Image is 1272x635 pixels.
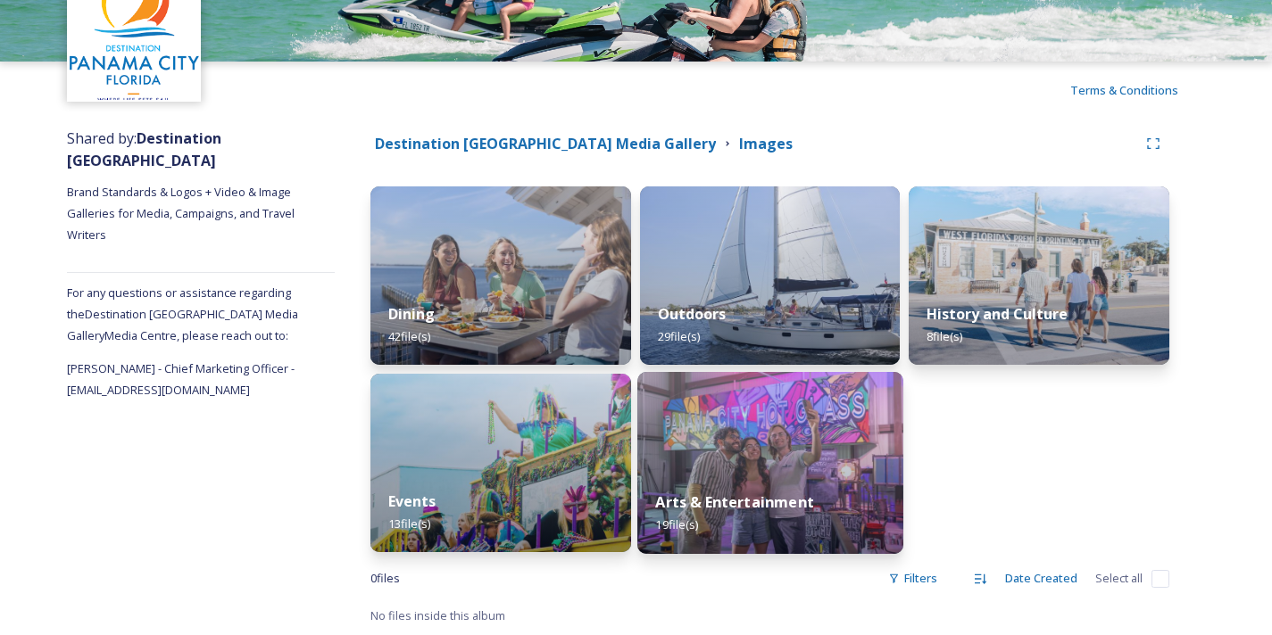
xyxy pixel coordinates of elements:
[640,186,901,365] img: 8ec44f32-59b6-4c44-9115-4cfe1ba2ce6d.jpg
[370,374,631,552] img: 47bd5310-e110-4fcc-8fc3-8f2665fc57b8.jpg
[370,186,631,365] img: 2f013685-223f-43c3-9928-3d9d36c5b462.jpg
[67,184,297,243] span: Brand Standards & Logos + Video & Image Galleries for Media, Campaigns, and Travel Writers
[739,134,793,153] strong: Images
[67,285,298,343] span: For any questions or assistance regarding the Destination [GEOGRAPHIC_DATA] Media Gallery Media C...
[388,304,435,324] strong: Dining
[879,561,946,596] div: Filters
[996,561,1086,596] div: Date Created
[637,372,903,554] img: 2eb49a7e-b5ca-4180-b2ad-c63048cf0411.jpg
[388,328,430,344] span: 42 file(s)
[375,134,716,153] strong: Destination [GEOGRAPHIC_DATA] Media Gallery
[658,328,700,344] span: 29 file(s)
[1070,79,1205,101] a: Terms & Conditions
[388,515,430,532] span: 13 file(s)
[655,492,813,512] strong: Arts & Entertainment
[658,304,726,324] strong: Outdoors
[67,128,221,170] strong: Destination [GEOGRAPHIC_DATA]
[67,128,221,170] span: Shared by:
[1095,570,1143,587] span: Select all
[927,304,1068,324] strong: History and Culture
[927,328,962,344] span: 8 file(s)
[370,570,400,587] span: 0 file s
[909,186,1169,365] img: 04ab8b4c-0776-4b37-891a-88534887b2fc.jpg
[388,491,436,511] strong: Events
[370,607,505,623] span: No files inside this album
[1070,82,1178,98] span: Terms & Conditions
[67,360,297,398] span: [PERSON_NAME] - Chief Marketing Officer - [EMAIL_ADDRESS][DOMAIN_NAME]
[655,516,698,532] span: 19 file(s)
